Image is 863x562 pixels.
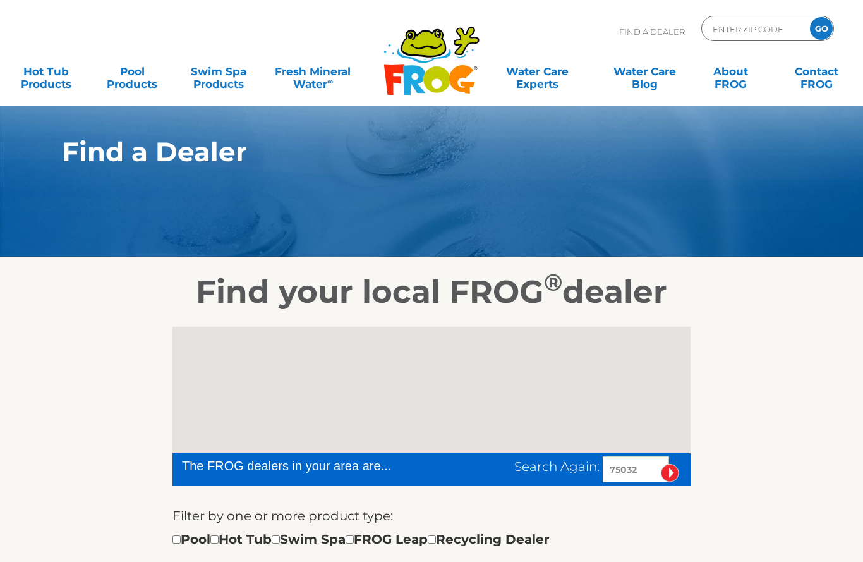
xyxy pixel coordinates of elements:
a: Fresh MineralWater∞ [271,59,355,84]
sup: ® [544,268,562,296]
a: Hot TubProducts [13,59,80,84]
a: PoolProducts [99,59,166,84]
span: Search Again: [514,459,600,474]
div: The FROG dealers in your area are... [182,456,437,475]
input: GO [810,17,833,40]
a: Swim SpaProducts [185,59,252,84]
div: Pool Hot Tub Swim Spa FROG Leap Recycling Dealer [172,529,550,549]
a: AboutFROG [697,59,764,84]
label: Filter by one or more product type: [172,506,393,526]
a: Water CareExperts [483,59,591,84]
sup: ∞ [327,76,333,86]
input: Zip Code Form [711,20,797,38]
p: Find A Dealer [619,16,685,47]
h1: Find a Dealer [62,137,742,167]
a: Water CareBlog [611,59,678,84]
a: ContactFROG [783,59,850,84]
h2: Find your local FROG dealer [43,273,820,311]
input: Submit [661,464,679,482]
